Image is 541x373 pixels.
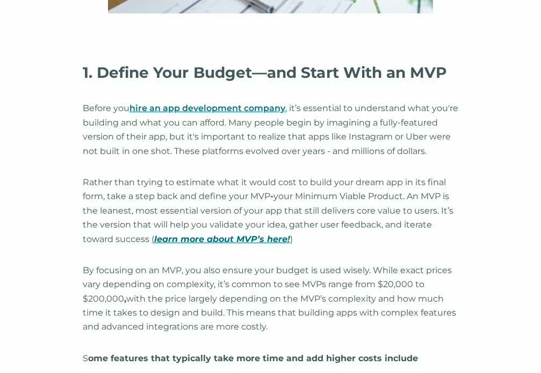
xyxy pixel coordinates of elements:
p: Before you , it’s essential to understand what you're building and what you can afford. Many peop... [83,101,459,158]
strong: ome features that typically take more time and add higher costs include [88,353,418,363]
p: Rather than trying to estimate what it would cost to build your dream app in its final form, take... [83,175,459,246]
a: learn more about MVP’s here! [154,234,290,244]
p: By focusing on an MVP, you also ensure your budget is used wisely. While exact prices vary depend... [83,264,459,334]
p: S [83,352,459,365]
a: hire an app development company [129,103,285,113]
strong: 1. Define Your Budget—and Start With an MVP [83,63,448,82]
strong: - [270,191,273,201]
strong: , [124,294,126,304]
